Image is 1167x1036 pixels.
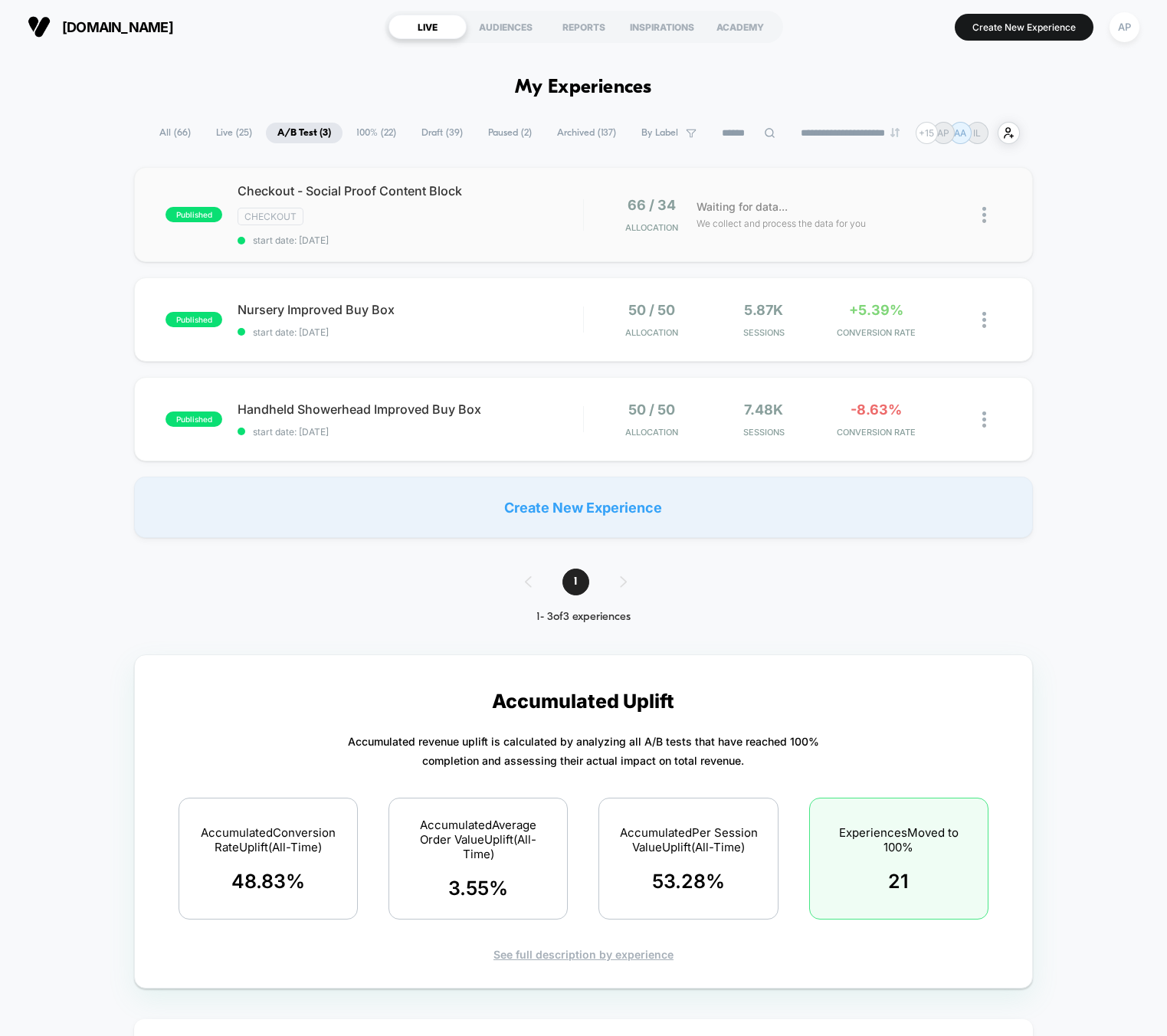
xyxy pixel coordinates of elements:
[238,234,583,246] span: start date: [DATE]
[744,402,783,418] span: 7.48k
[712,427,816,438] span: Sessions
[467,15,545,39] div: AUDIENCES
[166,411,222,427] span: published
[625,327,678,338] span: Allocation
[888,870,909,893] span: 21
[410,123,474,143] span: Draft ( 39 )
[408,818,548,861] span: Accumulated Average Order Value Uplift (All-Time)
[546,123,628,143] span: Archived ( 137 )
[28,15,51,38] img: Visually logo
[345,123,408,143] span: 100% ( 22 )
[266,123,343,143] span: A/B Test ( 3 )
[448,877,508,900] span: 3.55 %
[1105,11,1144,43] button: AP
[238,183,583,198] span: Checkout - Social Proof Content Block
[238,326,583,338] span: start date: [DATE]
[954,127,966,139] p: AA
[652,870,725,893] span: 53.28 %
[973,127,981,139] p: IL
[851,402,902,418] span: -8.63%
[824,327,928,338] span: CONVERSION RATE
[625,222,678,233] span: Allocation
[166,207,222,222] span: published
[515,77,652,99] h1: My Experiences
[545,15,623,39] div: REPORTS
[162,948,1005,961] div: See full description by experience
[618,825,758,854] span: Accumulated Per Session Value Uplift (All-Time)
[628,302,675,318] span: 50 / 50
[205,123,264,143] span: Live ( 25 )
[388,15,467,39] div: LIVE
[697,198,788,215] span: Waiting for data...
[562,569,589,595] span: 1
[982,207,986,223] img: close
[148,123,202,143] span: All ( 66 )
[238,302,583,317] span: Nursery Improved Buy Box
[641,127,678,139] span: By Label
[510,611,657,624] div: 1 - 3 of 3 experiences
[744,302,783,318] span: 5.87k
[231,870,305,893] span: 48.83 %
[697,216,866,231] span: We collect and process the data for you
[238,208,303,225] span: CHECKOUT
[890,128,900,137] img: end
[849,302,903,318] span: +5.39%
[166,312,222,327] span: published
[1110,12,1139,42] div: AP
[238,426,583,438] span: start date: [DATE]
[628,402,675,418] span: 50 / 50
[625,427,678,438] span: Allocation
[982,312,986,328] img: close
[477,123,543,143] span: Paused ( 2 )
[623,15,701,39] div: INSPIRATIONS
[955,14,1093,41] button: Create New Experience
[712,327,816,338] span: Sessions
[982,411,986,428] img: close
[829,825,969,854] span: Experiences Moved to 100%
[134,477,1033,538] div: Create New Experience
[238,402,583,417] span: Handheld Showerhead Improved Buy Box
[916,122,938,144] div: + 15
[62,19,173,35] span: [DOMAIN_NAME]
[824,427,928,438] span: CONVERSION RATE
[348,732,819,770] p: Accumulated revenue uplift is calculated by analyzing all A/B tests that have reached 100% comple...
[937,127,949,139] p: AP
[701,15,779,39] div: ACADEMY
[628,197,676,213] span: 66 / 34
[198,825,338,854] span: Accumulated Conversion Rate Uplift (All-Time)
[23,15,178,39] button: [DOMAIN_NAME]
[492,690,674,713] p: Accumulated Uplift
